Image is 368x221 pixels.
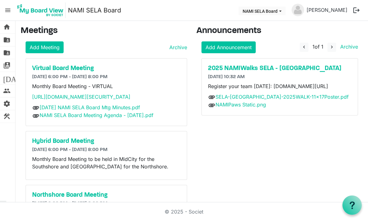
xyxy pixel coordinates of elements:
[208,93,215,101] span: attachment
[215,101,266,108] a: NAMIPaws Static.png
[327,43,336,52] button: navigate_next
[32,112,40,120] span: attachment
[301,44,307,50] span: navigate_before
[167,44,187,51] a: Archive
[26,41,64,53] a: Add Meeting
[32,147,181,153] h6: [DATE] 6:00 PM - [DATE] 8:00 PM
[40,112,153,118] a: NAMI SELA Board Meeting Agenda - [DATE].pdf
[2,4,14,16] span: menu
[165,209,203,215] a: © 2025 - Societ
[350,4,363,17] button: logout
[338,44,358,50] a: Archive
[208,82,351,90] p: Register your team [DATE]: [DOMAIN_NAME][URL]
[32,155,181,170] p: Monthly Board Meeting to be held in MidCity for the Southshore and [GEOGRAPHIC_DATA] for the Nort...
[201,41,256,53] a: Add Announcement
[32,191,181,199] a: Northshore Board Meeting
[15,2,65,18] img: My Board View Logo
[32,104,40,111] span: attachment
[239,7,286,15] button: NAMI SELA Board dropdownbutton
[312,44,315,50] span: 1
[68,4,121,16] a: NAMI SELA Board
[208,74,245,79] span: [DATE] 10:32 AM
[3,34,11,46] span: folder_shared
[300,43,308,52] button: navigate_before
[208,101,215,109] span: attachment
[312,44,323,50] span: of 1
[15,2,68,18] a: My Board View Logo
[304,4,350,16] a: [PERSON_NAME]
[3,72,27,84] span: [DATE]
[3,46,11,59] span: folder_shared
[292,4,304,16] img: no-profile-picture.svg
[32,65,181,72] a: Virtual Board Meeting
[32,138,181,145] a: Hybrid Board Meeting
[3,97,11,110] span: settings
[32,201,181,207] h6: [DATE] 6:00 PM - [DATE] 8:00 PM
[32,94,130,100] a: [URL][DOMAIN_NAME][SECURITY_DATA]
[3,21,11,33] span: home
[21,26,187,36] h3: Meetings
[32,74,181,80] h6: [DATE] 6:00 PM - [DATE] 8:00 PM
[196,26,363,36] h3: Announcements
[208,65,351,72] a: 2025 NAMIWalks SELA - [GEOGRAPHIC_DATA]
[3,110,11,123] span: construction
[215,94,349,100] a: SELA-[GEOGRAPHIC_DATA]-2025WALK-11x17Poster.pdf
[32,82,181,90] p: Monthly Board Meeting - VIRTUAL
[3,59,11,72] span: switch_account
[40,104,140,110] a: [DATE] NAMI SELA Board Mtg Minutes.pdf
[3,85,11,97] span: people
[329,44,335,50] span: navigate_next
